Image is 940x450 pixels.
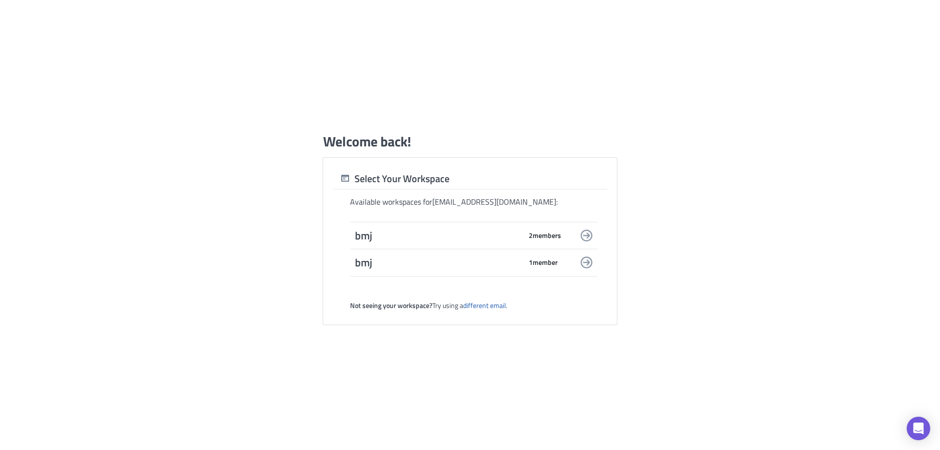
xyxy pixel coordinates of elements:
[350,300,432,310] strong: Not seeing your workspace?
[529,258,558,267] span: 1 member
[907,417,930,440] div: Open Intercom Messenger
[350,197,597,207] div: Available workspaces for [EMAIL_ADDRESS][DOMAIN_NAME] :
[333,172,449,185] div: Select Your Workspace
[323,133,411,150] h1: Welcome back!
[463,300,506,310] a: different email
[350,301,597,310] div: Try using a .
[355,256,521,269] span: bmj
[355,229,521,242] span: bmj
[529,231,561,240] span: 2 member s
